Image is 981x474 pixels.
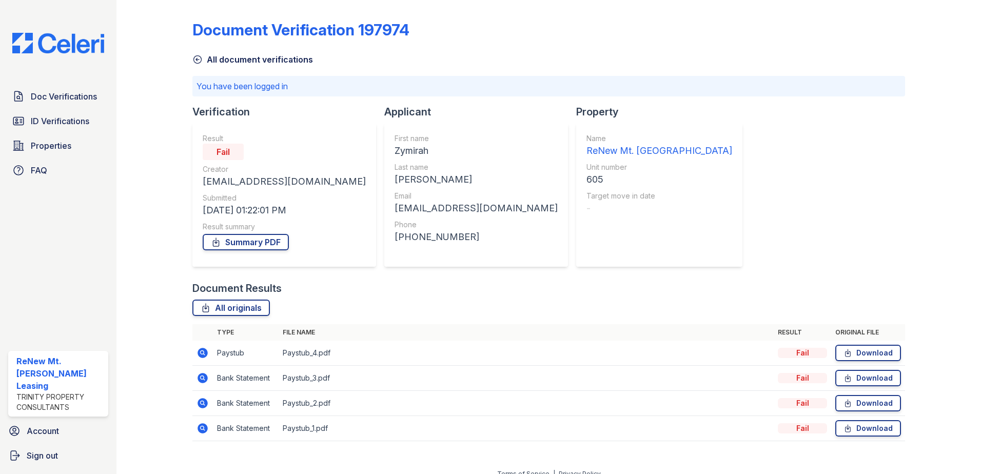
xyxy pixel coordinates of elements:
a: Doc Verifications [8,86,108,107]
a: Name ReNew Mt. [GEOGRAPHIC_DATA] [586,133,732,158]
div: Document Results [192,281,282,295]
td: Paystub_3.pdf [279,366,774,391]
div: Fail [778,348,827,358]
div: Applicant [384,105,576,119]
div: Submitted [203,193,366,203]
div: Fail [778,423,827,433]
div: [DATE] 01:22:01 PM [203,203,366,218]
a: Download [835,420,901,437]
th: Result [774,324,831,341]
th: Type [213,324,279,341]
td: Bank Statement [213,366,279,391]
div: Result [203,133,366,144]
span: ID Verifications [31,115,89,127]
div: [PERSON_NAME] [395,172,558,187]
a: Sign out [4,445,112,466]
a: All document verifications [192,53,313,66]
div: Target move in date [586,191,732,201]
div: Fail [203,144,244,160]
div: 605 [586,172,732,187]
div: Property [576,105,751,119]
div: Zymirah [395,144,558,158]
a: Download [835,345,901,361]
div: - [586,201,732,215]
span: Account [27,425,59,437]
a: Download [835,370,901,386]
div: Document Verification 197974 [192,21,409,39]
div: Fail [778,373,827,383]
div: [EMAIL_ADDRESS][DOMAIN_NAME] [203,174,366,189]
a: Properties [8,135,108,156]
span: FAQ [31,164,47,176]
div: [EMAIL_ADDRESS][DOMAIN_NAME] [395,201,558,215]
div: First name [395,133,558,144]
div: [PHONE_NUMBER] [395,230,558,244]
div: Last name [395,162,558,172]
td: Paystub_2.pdf [279,391,774,416]
td: Paystub_4.pdf [279,341,774,366]
td: Bank Statement [213,416,279,441]
p: You have been logged in [197,80,901,92]
div: Verification [192,105,384,119]
div: Phone [395,220,558,230]
th: Original file [831,324,905,341]
a: Download [835,395,901,411]
th: File name [279,324,774,341]
div: ReNew Mt. [GEOGRAPHIC_DATA] [586,144,732,158]
span: Sign out [27,449,58,462]
td: Paystub_1.pdf [279,416,774,441]
div: Email [395,191,558,201]
a: Summary PDF [203,234,289,250]
a: Account [4,421,112,441]
span: Doc Verifications [31,90,97,103]
a: ID Verifications [8,111,108,131]
div: Name [586,133,732,144]
div: Unit number [586,162,732,172]
a: FAQ [8,160,108,181]
div: Fail [778,398,827,408]
span: Properties [31,140,71,152]
div: Trinity Property Consultants [16,392,104,412]
a: All originals [192,300,270,316]
td: Paystub [213,341,279,366]
td: Bank Statement [213,391,279,416]
img: CE_Logo_Blue-a8612792a0a2168367f1c8372b55b34899dd931a85d93a1a3d3e32e68fde9ad4.png [4,33,112,53]
div: ReNew Mt. [PERSON_NAME] Leasing [16,355,104,392]
div: Result summary [203,222,366,232]
div: Creator [203,164,366,174]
